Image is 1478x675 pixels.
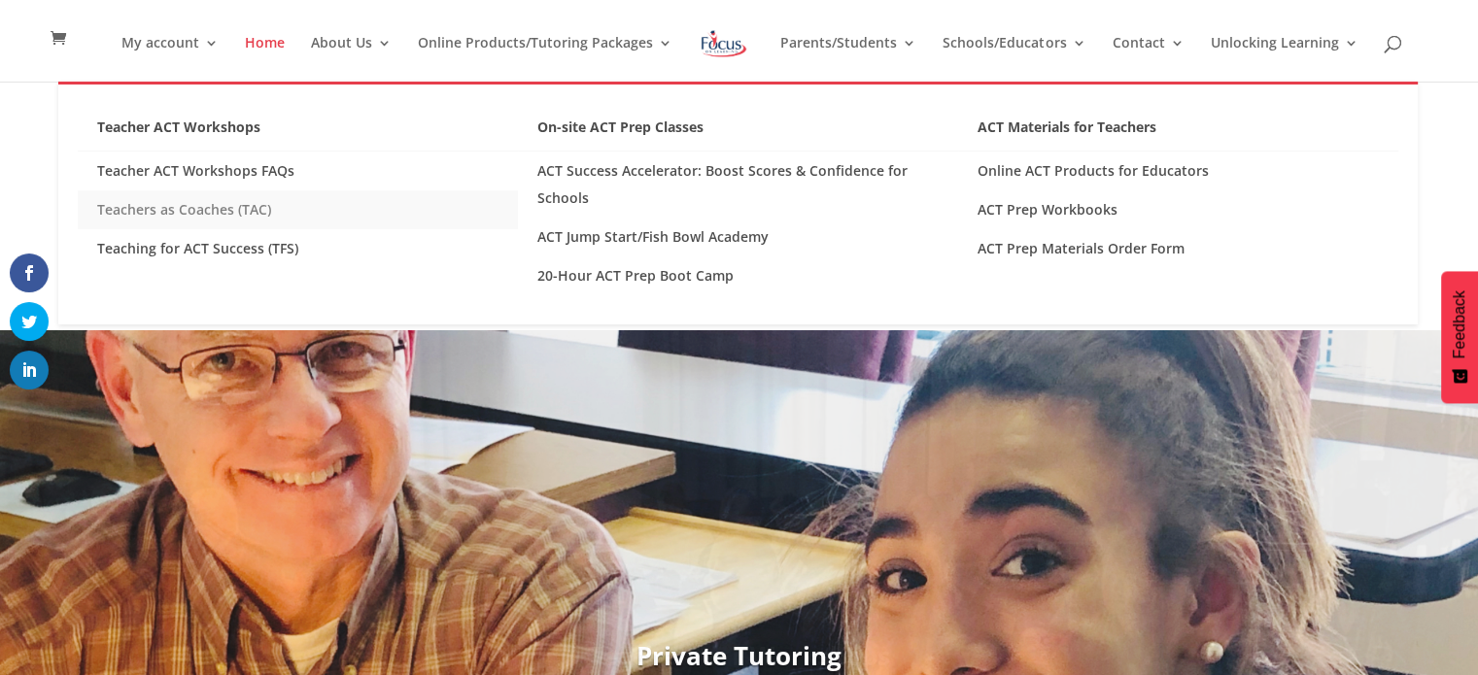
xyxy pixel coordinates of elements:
[518,218,958,256] a: ACT Jump Start/Fish Bowl Academy
[958,229,1398,268] a: ACT Prep Materials Order Form
[1441,271,1478,403] button: Feedback - Show survey
[958,190,1398,229] a: ACT Prep Workbooks
[245,36,285,82] a: Home
[78,152,518,190] a: Teacher ACT Workshops FAQs
[121,36,219,82] a: My account
[699,26,749,61] img: Focus on Learning
[78,229,518,268] a: Teaching for ACT Success (TFS)
[1210,36,1358,82] a: Unlocking Learning
[588,638,890,673] strong: Teacher ACT Workshops
[311,36,392,82] a: About Us
[943,36,1085,82] a: Schools/Educators
[518,114,958,152] a: On-site ACT Prep Classes
[1451,290,1468,358] span: Feedback
[78,190,518,229] a: Teachers as Coaches (TAC)
[958,114,1398,152] a: ACT Materials for Teachers
[1112,36,1184,82] a: Contact
[780,36,916,82] a: Parents/Students
[418,36,672,82] a: Online Products/Tutoring Packages
[78,114,518,152] a: Teacher ACT Workshops
[518,256,958,295] a: 20-Hour ACT Prep Boot Camp
[518,152,958,218] a: ACT Success Accelerator: Boost Scores & Confidence for Schools
[958,152,1398,190] a: Online ACT Products for Educators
